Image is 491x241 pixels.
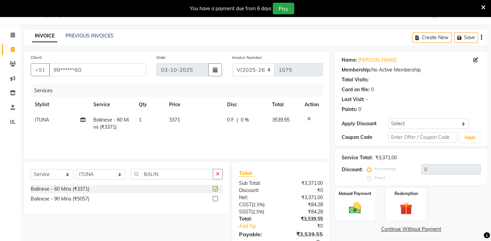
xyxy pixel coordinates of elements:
div: Membership: [342,66,371,74]
button: Apply [460,132,480,143]
div: ₹3,371.00 [281,180,328,187]
div: - [366,96,368,103]
a: [PERSON_NAME] [358,57,397,64]
th: Qty [135,97,165,112]
div: ( ) [234,201,281,208]
div: Last Visit: [342,96,364,103]
span: 2.5% [253,209,263,214]
a: Continue Without Payment [336,226,486,233]
label: Manual Payment [339,191,371,197]
div: ₹3,371.00 [375,154,397,161]
div: Sub Total: [234,180,281,187]
span: 3539.55 [272,117,289,123]
label: Client [31,54,42,61]
div: Services [31,84,328,97]
div: You have a payment due from 6 days [190,5,271,12]
a: Add Tip [234,223,289,230]
button: Pay [273,3,294,14]
div: 0 [358,106,361,113]
div: ₹3,371.00 [281,194,328,201]
button: +91 [31,63,50,76]
label: Invoice Number [232,54,262,61]
div: Discount: [342,166,363,173]
th: Action [300,97,323,112]
th: Disc [223,97,268,112]
span: Balinese - 60 Mins (₹3371) [93,117,129,130]
span: 2.5% [253,202,263,207]
a: INVOICE [32,30,57,42]
button: Create New [412,32,451,43]
div: No Active Membership [342,66,481,74]
input: Search by Name/Mobile/Email/Code [49,63,146,76]
th: Total [268,97,300,112]
input: Search or Scan [131,169,213,179]
span: ITUNA [35,117,49,123]
div: Discount: [234,187,281,194]
div: Points: [342,106,357,113]
div: Total Visits: [342,76,369,83]
div: Balinese - 90 Mins (₹5057) [31,195,89,203]
span: 0 % [241,116,249,124]
div: ₹0 [281,187,328,194]
div: Apply Discount [342,120,388,127]
div: Payable: [234,230,281,238]
input: Enter Offer / Coupon Code [388,132,458,143]
div: Coupon Code [342,134,388,141]
label: Redemption [395,191,418,197]
div: Service Total: [342,154,373,161]
span: 0 F [227,116,234,124]
th: Service [89,97,135,112]
div: Net: [234,194,281,201]
a: PREVIOUS INVOICES [65,33,114,39]
span: 1 [139,117,142,123]
div: ₹84.28 [281,208,328,215]
span: SGST [239,209,251,215]
div: ₹3,539.55 [281,230,328,238]
span: Total [239,170,255,177]
label: Percentage [375,166,397,172]
div: ₹84.28 [281,201,328,208]
label: Date [157,54,166,61]
span: CGST [239,202,252,208]
div: Name: [342,57,357,64]
div: ₹0 [289,223,328,230]
span: | [237,116,238,124]
label: Fixed [375,175,385,181]
div: Balinese - 60 Mins (₹3371) [31,186,89,193]
span: 3371 [169,117,180,123]
th: Price [165,97,223,112]
div: ₹3,539.55 [281,215,328,223]
div: 0 [371,86,374,93]
div: Card on file: [342,86,370,93]
div: ( ) [234,208,281,215]
th: Stylist [31,97,89,112]
button: Save [454,32,478,43]
img: _gift.svg [396,201,416,216]
div: Total: [234,215,281,223]
img: _cash.svg [345,201,366,215]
